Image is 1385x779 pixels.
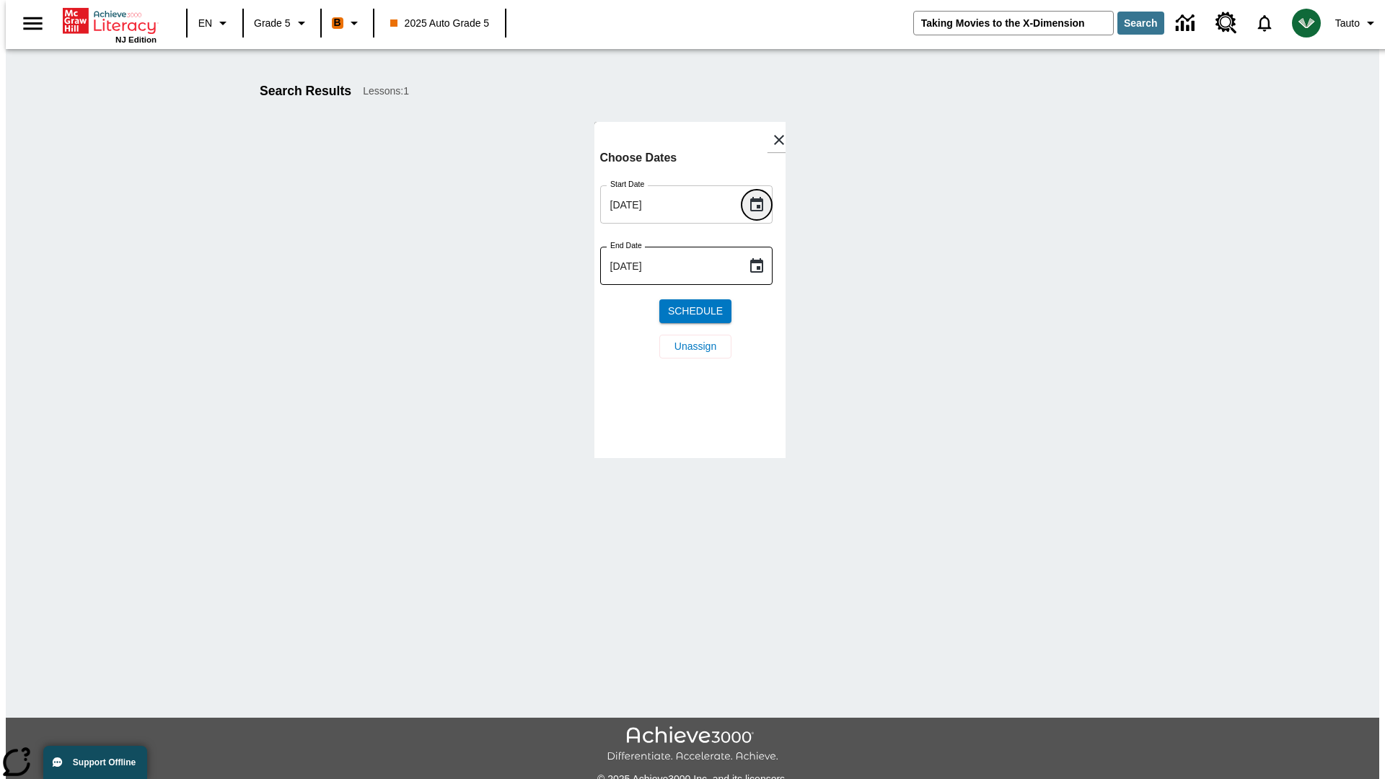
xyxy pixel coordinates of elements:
span: Schedule [668,304,723,319]
button: Select a new avatar [1283,4,1329,42]
button: Choose date, selected date is Aug 24, 2025 [742,252,771,281]
h1: Search Results [260,84,351,99]
button: Search [1117,12,1164,35]
input: MMMM-DD-YYYY [600,247,737,285]
div: lesson details [594,122,786,458]
button: Grade: Grade 5, Select a grade [248,10,316,36]
span: NJ Edition [115,35,157,44]
button: Profile/Settings [1329,10,1385,36]
span: EN [198,16,212,31]
span: 2025 Auto Grade 5 [390,16,490,31]
a: Home [63,6,157,35]
span: Support Offline [73,757,136,767]
div: Choose date [600,148,791,370]
label: End Date [610,240,642,251]
input: search field [914,12,1113,35]
span: Grade 5 [254,16,291,31]
span: Tauto [1335,16,1360,31]
span: Lessons : 1 [363,84,409,99]
button: Unassign [659,335,731,358]
button: Open side menu [12,2,54,45]
input: MMMM-DD-YYYY [600,185,737,224]
div: Home [63,5,157,44]
span: Unassign [674,339,716,354]
button: Support Offline [43,746,147,779]
a: Resource Center, Will open in new tab [1207,4,1246,43]
h6: Choose Dates [600,148,791,168]
img: Achieve3000 Differentiate Accelerate Achieve [607,726,778,763]
span: B [334,14,341,32]
a: Notifications [1246,4,1283,42]
button: Boost Class color is orange. Change class color [326,10,369,36]
button: Close [767,128,791,152]
button: Language: EN, Select a language [192,10,238,36]
button: Choose date, selected date is Aug 20, 2025 [742,190,771,219]
a: Data Center [1167,4,1207,43]
img: avatar image [1292,9,1321,38]
label: Start Date [610,179,644,190]
button: Schedule [659,299,731,323]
